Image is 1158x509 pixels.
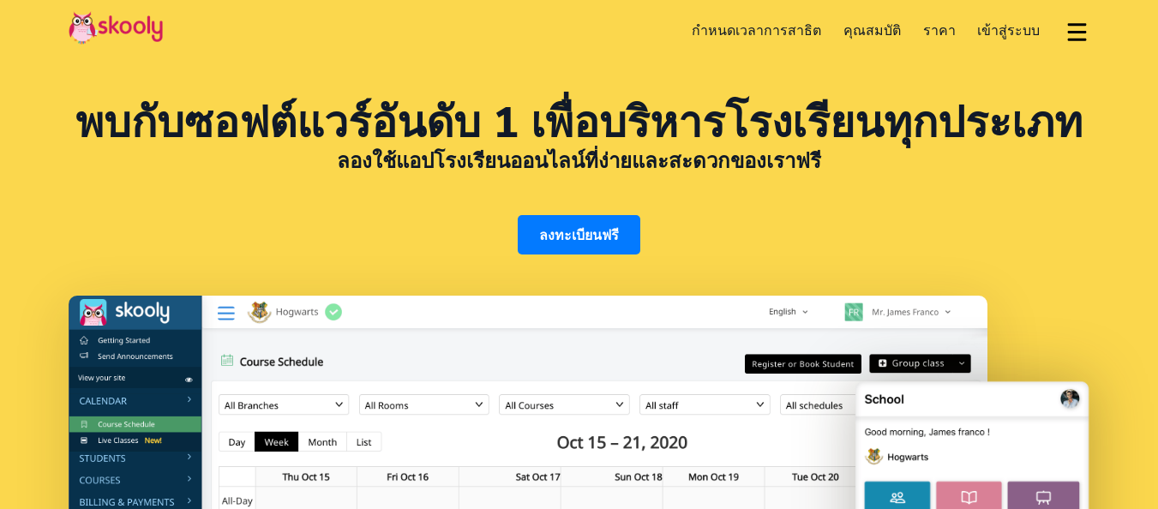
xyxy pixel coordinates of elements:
button: dropdown menu [1065,12,1089,51]
a: เข้าสู่ระบบ [966,15,1051,45]
span: เข้าสู่ระบบ [977,21,1040,40]
a: ราคา [912,15,967,45]
h1: พบกับซอฟต์แวร์อันดับ 1 เพื่อบริหารโรงเรียนทุกประเภท [69,103,1089,144]
img: Skooly [69,11,163,45]
a: ลงทะเบียนฟรี [518,215,640,254]
h2: ลองใช้แอปโรงเรียนออนไลน์ที่ง่ายและสะดวกของเราฟรี [69,148,1089,174]
a: คุณสมบัติ [832,15,912,45]
a: กำหนดเวลาการสาธิต [681,15,833,45]
span: ราคา [923,21,956,40]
